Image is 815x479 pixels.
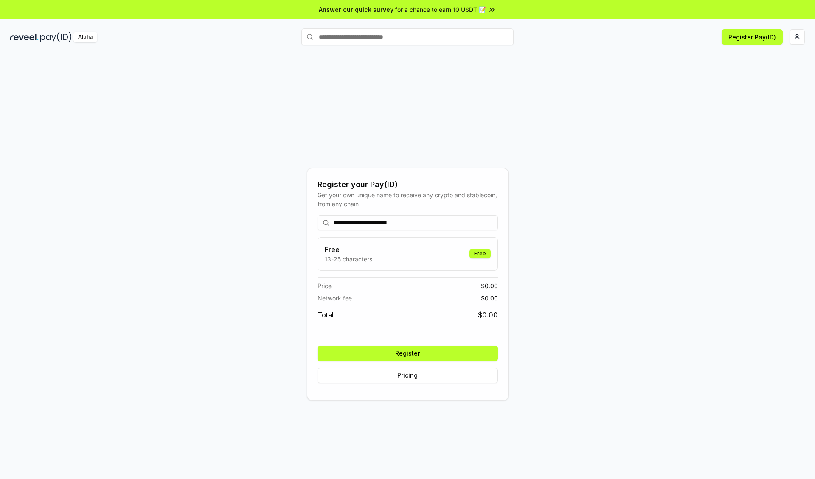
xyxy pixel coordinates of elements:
[318,281,332,290] span: Price
[10,32,39,42] img: reveel_dark
[73,32,97,42] div: Alpha
[478,310,498,320] span: $ 0.00
[469,249,491,258] div: Free
[318,310,334,320] span: Total
[318,190,498,208] div: Get your own unique name to receive any crypto and stablecoin, from any chain
[319,5,393,14] span: Answer our quick survey
[318,368,498,383] button: Pricing
[325,244,372,255] h3: Free
[325,255,372,263] p: 13-25 characters
[481,294,498,303] span: $ 0.00
[722,29,783,45] button: Register Pay(ID)
[481,281,498,290] span: $ 0.00
[40,32,72,42] img: pay_id
[318,294,352,303] span: Network fee
[318,346,498,361] button: Register
[318,179,498,190] div: Register your Pay(ID)
[395,5,486,14] span: for a chance to earn 10 USDT 📝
